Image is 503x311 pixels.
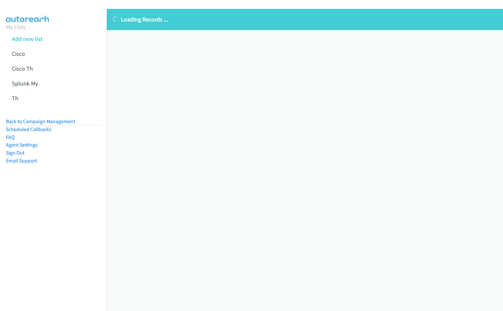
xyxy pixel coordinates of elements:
a: My Lists [6,23,26,31]
a: Scheduled Callbacks [6,126,51,132]
a: Splunk My [12,80,38,87]
a: Agent Settings [6,142,38,148]
a: Add new list [12,35,43,43]
a: FAQ [6,134,15,140]
p: Loading Records ... [113,15,497,24]
a: Cisco Th [12,65,33,72]
a: Sign Out [6,150,24,156]
a: Back to Campaign Management [6,118,75,124]
a: Email Support [6,157,37,164]
a: Cisco [12,50,25,57]
a: Th [12,94,18,102]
